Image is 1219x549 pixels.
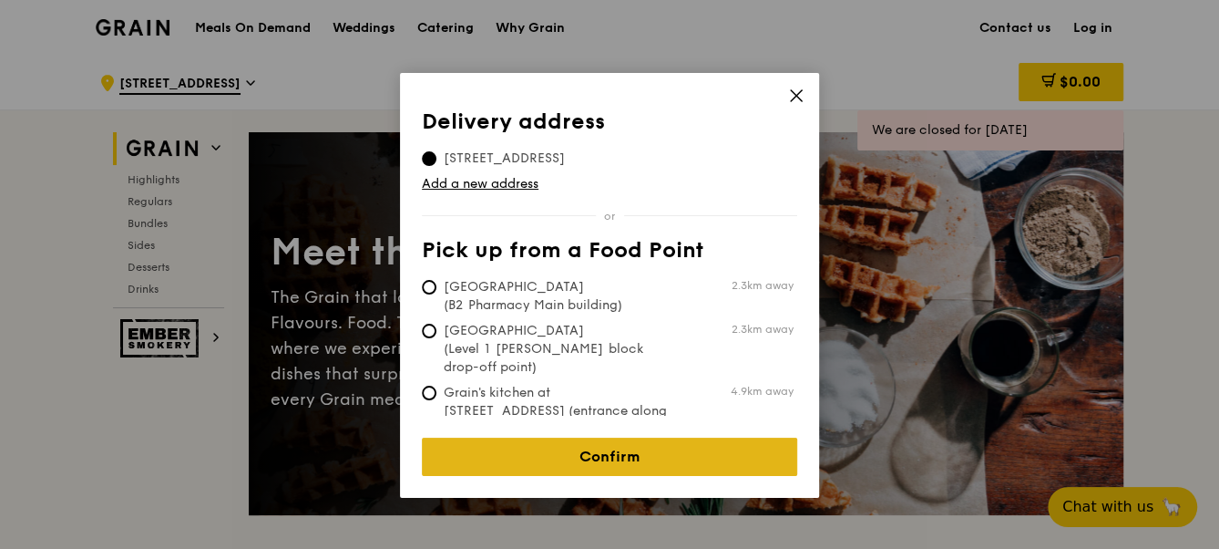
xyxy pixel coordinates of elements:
th: Pick up from a Food Point [422,238,797,271]
a: Add a new address [422,175,797,193]
input: [GEOGRAPHIC_DATA] (Level 1 [PERSON_NAME] block drop-off point)2.3km away [422,324,436,338]
span: 2.3km away [732,322,794,337]
span: [GEOGRAPHIC_DATA] (Level 1 [PERSON_NAME] block drop-off point) [422,322,693,377]
span: [STREET_ADDRESS] [422,150,587,168]
span: 4.9km away [731,384,794,399]
span: [GEOGRAPHIC_DATA] (B2 Pharmacy Main building) [422,278,693,315]
span: 2.3km away [732,278,794,293]
input: Grain's kitchen at [STREET_ADDRESS] (entrance along [PERSON_NAME][GEOGRAPHIC_DATA])4.9km away [422,386,436,400]
span: Grain's kitchen at [STREET_ADDRESS] (entrance along [PERSON_NAME][GEOGRAPHIC_DATA]) [422,384,693,457]
input: [STREET_ADDRESS] [422,151,436,166]
th: Delivery address [422,109,797,142]
a: Confirm [422,438,797,476]
input: [GEOGRAPHIC_DATA] (B2 Pharmacy Main building)2.3km away [422,280,436,295]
